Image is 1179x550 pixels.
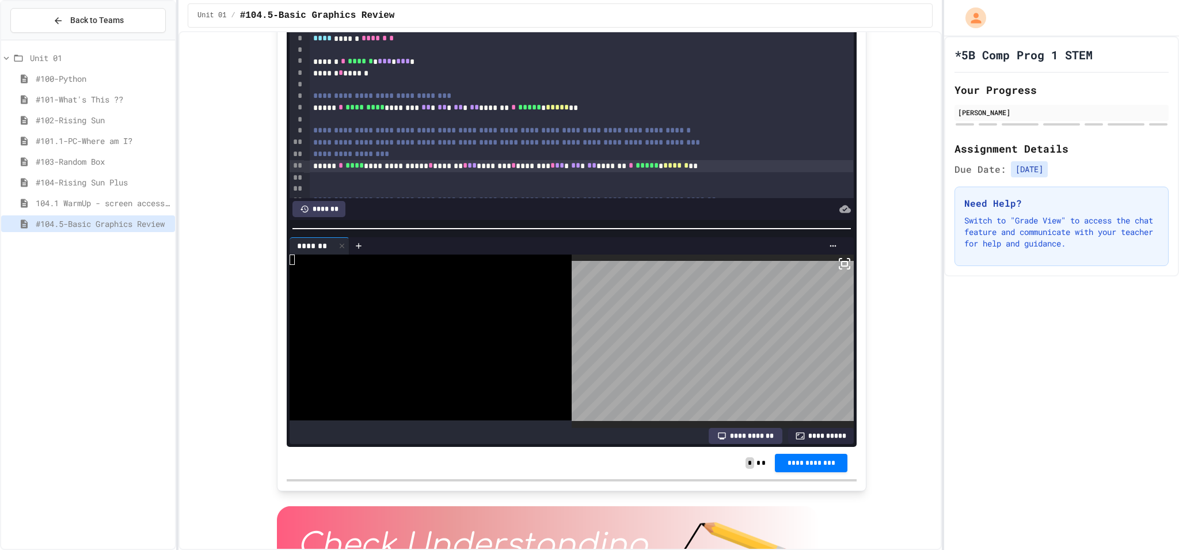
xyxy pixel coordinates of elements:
h3: Need Help? [964,196,1159,210]
span: #103-Random Box [36,155,170,168]
span: Due Date: [954,162,1006,176]
div: To enrich screen reader interactions, please activate Accessibility in Grammarly extension settings [310,31,854,221]
span: Unit 01 [197,11,226,20]
span: #101-What's This ?? [36,93,170,105]
span: #100-Python [36,73,170,85]
span: Back to Teams [70,14,124,26]
h1: *5B Comp Prog 1 STEM [954,47,1093,63]
div: My Account [953,5,989,31]
span: #101.1-PC-Where am I? [36,135,170,147]
span: #104-Rising Sun Plus [36,176,170,188]
span: #102-Rising Sun [36,114,170,126]
h2: Assignment Details [954,141,1169,157]
p: Switch to "Grade View" to access the chat feature and communicate with your teacher for help and ... [964,215,1159,249]
h2: Your Progress [954,82,1169,98]
span: #104.5-Basic Graphics Review [36,218,170,230]
div: [PERSON_NAME] [958,107,1165,117]
span: / [231,11,235,20]
span: Unit 01 [30,52,170,64]
button: Back to Teams [10,8,166,33]
span: 104.1 WarmUp - screen accessors [36,197,170,209]
span: #104.5-Basic Graphics Review [240,9,395,22]
span: [DATE] [1011,161,1048,177]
